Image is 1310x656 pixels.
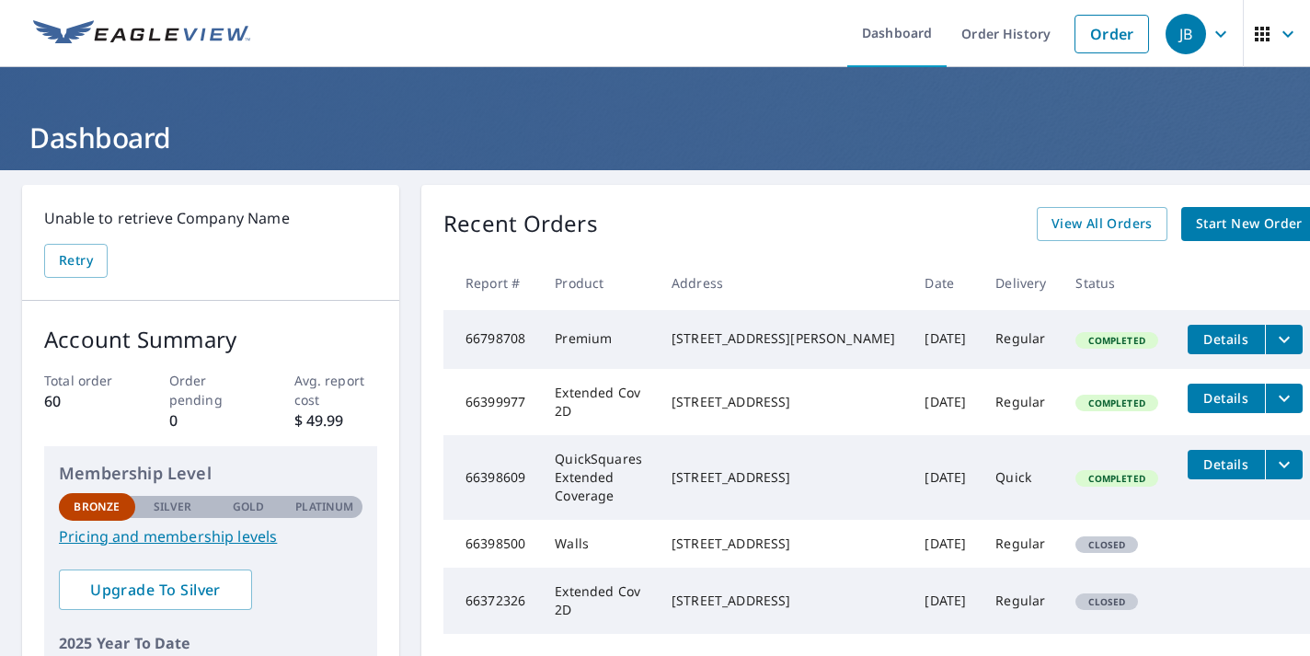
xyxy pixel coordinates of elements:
[443,369,540,435] td: 66399977
[443,207,598,241] p: Recent Orders
[672,329,895,348] div: [STREET_ADDRESS][PERSON_NAME]
[540,568,657,634] td: Extended Cov 2D
[22,119,1288,156] h1: Dashboard
[1265,325,1303,354] button: filesDropdownBtn-66798708
[44,244,108,278] button: Retry
[1077,334,1155,347] span: Completed
[44,207,377,229] p: Unable to retrieve Company Name
[44,390,128,412] p: 60
[1188,450,1265,479] button: detailsBtn-66398609
[169,371,253,409] p: Order pending
[981,310,1061,369] td: Regular
[1077,538,1136,551] span: Closed
[74,580,237,600] span: Upgrade To Silver
[294,409,378,432] p: $ 49.99
[981,369,1061,435] td: Regular
[1199,389,1254,407] span: Details
[59,461,362,486] p: Membership Level
[1077,595,1136,608] span: Closed
[1199,330,1254,348] span: Details
[981,520,1061,568] td: Regular
[672,592,895,610] div: [STREET_ADDRESS]
[981,256,1061,310] th: Delivery
[59,632,362,654] p: 2025 Year To Date
[1061,256,1172,310] th: Status
[443,520,540,568] td: 66398500
[1051,213,1153,236] span: View All Orders
[540,256,657,310] th: Product
[44,323,377,356] p: Account Summary
[1074,15,1149,53] a: Order
[59,249,93,272] span: Retry
[657,256,910,310] th: Address
[540,520,657,568] td: Walls
[672,535,895,553] div: [STREET_ADDRESS]
[540,369,657,435] td: Extended Cov 2D
[59,570,252,610] a: Upgrade To Silver
[540,310,657,369] td: Premium
[910,435,981,520] td: [DATE]
[981,568,1061,634] td: Regular
[910,256,981,310] th: Date
[443,256,540,310] th: Report #
[1077,472,1155,485] span: Completed
[294,371,378,409] p: Avg. report cost
[981,435,1061,520] td: Quick
[1265,450,1303,479] button: filesDropdownBtn-66398609
[44,371,128,390] p: Total order
[233,499,264,515] p: Gold
[169,409,253,432] p: 0
[443,568,540,634] td: 66372326
[1196,213,1303,236] span: Start New Order
[295,499,353,515] p: Platinum
[540,435,657,520] td: QuickSquares Extended Coverage
[1166,14,1206,54] div: JB
[1265,384,1303,413] button: filesDropdownBtn-66399977
[910,568,981,634] td: [DATE]
[910,369,981,435] td: [DATE]
[1077,397,1155,409] span: Completed
[672,468,895,487] div: [STREET_ADDRESS]
[33,20,250,48] img: EV Logo
[1037,207,1167,241] a: View All Orders
[74,499,120,515] p: Bronze
[672,393,895,411] div: [STREET_ADDRESS]
[59,525,362,547] a: Pricing and membership levels
[443,435,540,520] td: 66398609
[910,310,981,369] td: [DATE]
[154,499,192,515] p: Silver
[1188,325,1265,354] button: detailsBtn-66798708
[1199,455,1254,473] span: Details
[1188,384,1265,413] button: detailsBtn-66399977
[910,520,981,568] td: [DATE]
[443,310,540,369] td: 66798708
